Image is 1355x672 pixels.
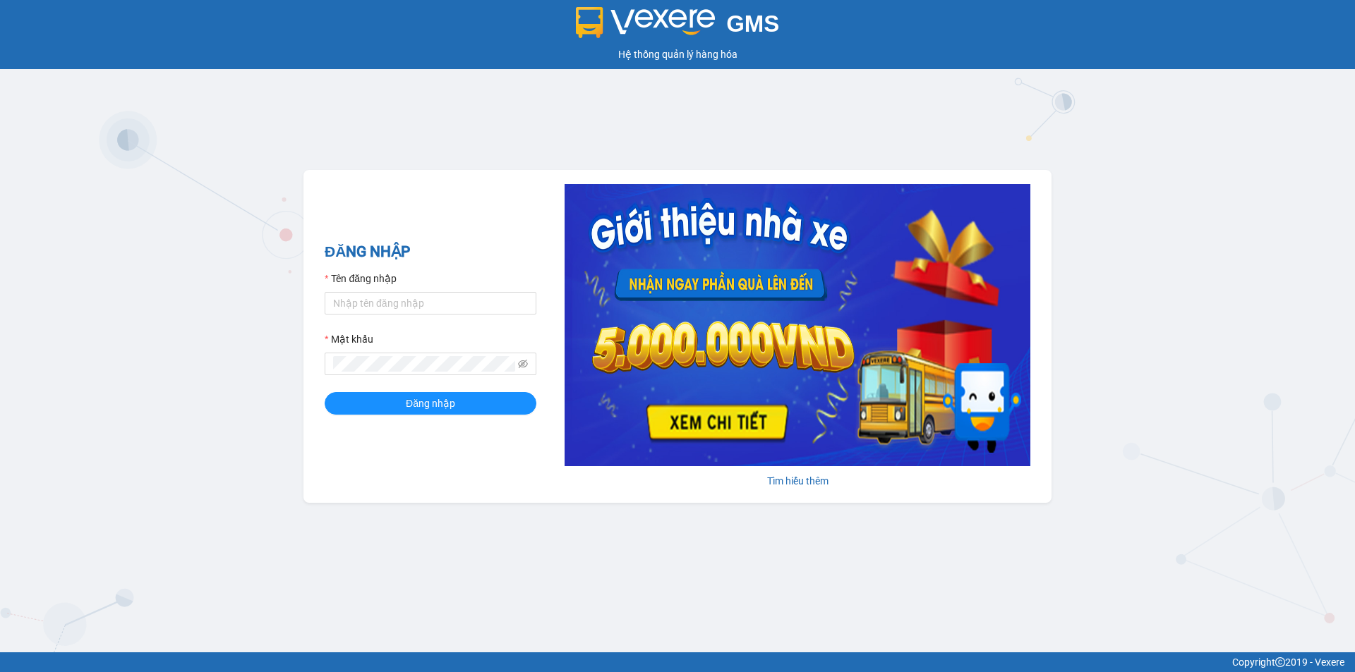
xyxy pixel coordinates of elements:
input: Tên đăng nhập [325,292,536,314]
h2: ĐĂNG NHẬP [325,240,536,264]
img: banner-0 [565,184,1030,466]
span: Đăng nhập [406,396,455,411]
img: logo 2 [576,7,716,38]
a: GMS [576,21,780,32]
span: copyright [1275,657,1285,667]
div: Tìm hiểu thêm [565,473,1030,489]
div: Hệ thống quản lý hàng hóa [4,47,1351,62]
label: Tên đăng nhập [325,271,397,286]
button: Đăng nhập [325,392,536,415]
span: GMS [726,11,779,37]
label: Mật khẩu [325,331,373,347]
div: Copyright 2019 - Vexere [11,654,1344,670]
input: Mật khẩu [333,356,515,372]
span: eye-invisible [518,359,528,369]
